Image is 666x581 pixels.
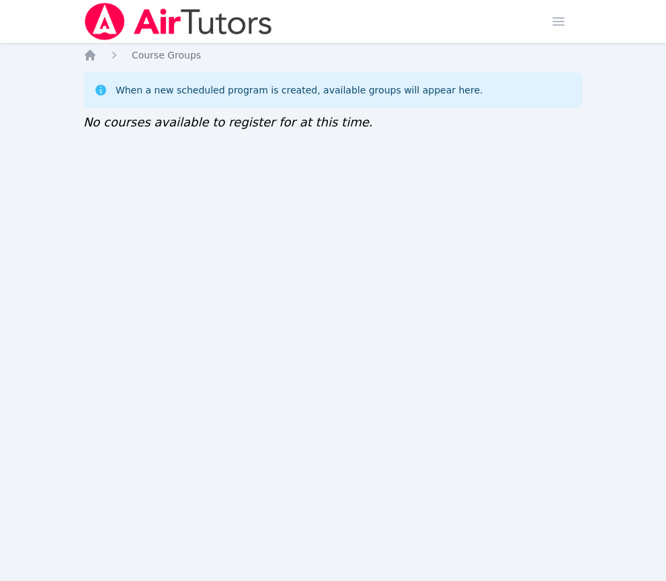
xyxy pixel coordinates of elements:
[116,83,483,97] div: When a new scheduled program is created, available groups will appear here.
[132,50,201,61] span: Course Groups
[83,3,274,40] img: Air Tutors
[83,115,373,129] span: No courses available to register for at this time.
[132,48,201,62] a: Course Groups
[83,48,583,62] nav: Breadcrumb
